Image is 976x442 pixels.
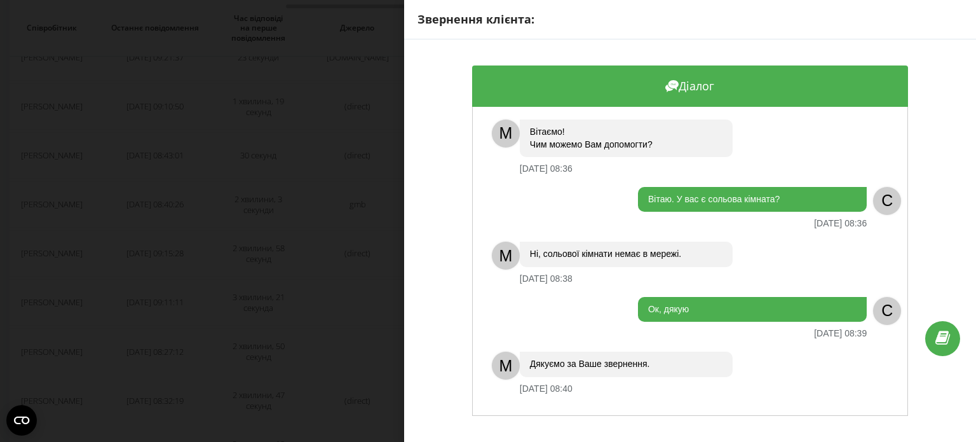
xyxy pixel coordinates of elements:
[520,352,733,377] div: Дякуємо за Ваше звернення.
[638,297,867,322] div: Ок, дякую
[814,218,867,229] div: [DATE] 08:36
[520,242,733,267] div: Ні, сольової кімнати немає в мережі.
[472,66,908,107] div: Діалог
[6,405,37,436] button: Open CMP widget
[492,242,520,270] div: M
[814,328,867,339] div: [DATE] 08:39
[492,120,520,148] div: M
[417,11,963,28] div: Звернення клієнта:
[520,383,573,394] div: [DATE] 08:40
[520,163,573,174] div: [DATE] 08:36
[873,187,901,215] div: C
[873,297,901,325] div: C
[638,187,867,212] div: Вітаю. У вас є сольова кімната?
[520,120,733,157] div: Вітаємо! Чим можемо Вам допомогти?
[492,352,520,380] div: M
[520,273,573,284] div: [DATE] 08:38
